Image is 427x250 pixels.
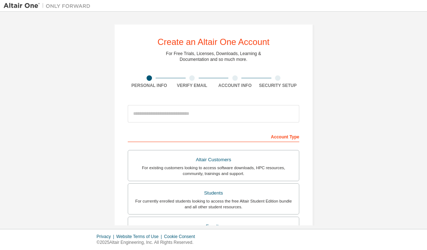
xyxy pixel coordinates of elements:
[4,2,94,9] img: Altair One
[97,234,116,239] div: Privacy
[132,221,295,232] div: Faculty
[128,83,171,88] div: Personal Info
[128,130,299,142] div: Account Type
[171,83,214,88] div: Verify Email
[97,239,199,246] p: © 2025 Altair Engineering, Inc. All Rights Reserved.
[213,83,257,88] div: Account Info
[157,38,270,46] div: Create an Altair One Account
[164,234,199,239] div: Cookie Consent
[132,155,295,165] div: Altair Customers
[132,198,295,210] div: For currently enrolled students looking to access the free Altair Student Edition bundle and all ...
[257,83,300,88] div: Security Setup
[116,234,164,239] div: Website Terms of Use
[132,188,295,198] div: Students
[166,51,261,62] div: For Free Trials, Licenses, Downloads, Learning & Documentation and so much more.
[132,165,295,176] div: For existing customers looking to access software downloads, HPC resources, community, trainings ...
